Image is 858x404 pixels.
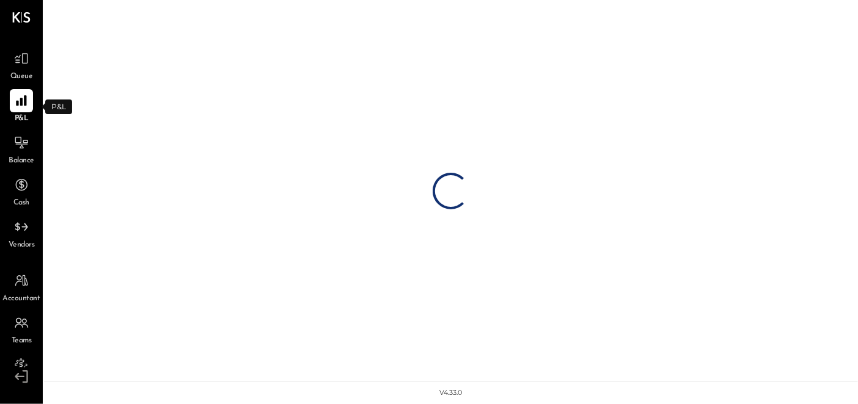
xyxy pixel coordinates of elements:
span: Vendors [9,240,35,251]
span: Accountant [3,294,40,305]
span: Cash [13,198,29,209]
a: Teams [1,311,42,347]
a: Cash [1,173,42,209]
a: Vendors [1,215,42,251]
a: Balance [1,131,42,167]
a: Queue [1,47,42,82]
a: P&L [1,89,42,124]
span: Queue [10,71,33,82]
a: Accountant [1,269,42,305]
div: v 4.33.0 [440,388,463,398]
span: Teams [12,336,32,347]
span: Balance [9,156,34,167]
span: P&L [15,114,29,124]
div: P&L [45,99,72,114]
